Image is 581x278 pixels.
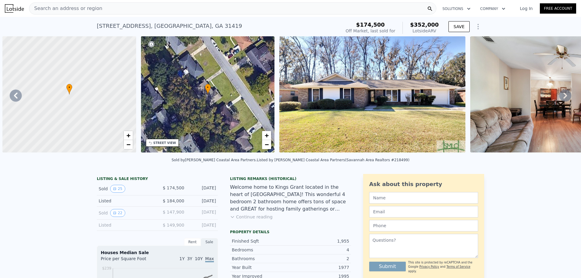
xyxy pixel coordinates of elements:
[99,222,153,228] div: Listed
[201,238,218,246] div: Sale
[163,185,184,190] span: $ 174,500
[446,265,470,268] a: Terms of Service
[230,230,351,234] div: Property details
[195,256,203,261] span: 10Y
[540,3,576,14] a: Free Account
[346,28,395,34] div: Off Market, last sold for
[110,209,125,217] button: View historical data
[230,176,351,181] div: Listing Remarks (Historical)
[126,132,130,139] span: +
[205,256,214,262] span: Max
[230,184,351,213] div: Welcome home to Kings Grant located in the heart of [GEOGRAPHIC_DATA]! This wonderful 4 bedroom 2...
[475,3,510,14] button: Company
[513,5,540,11] a: Log In
[189,209,216,217] div: [DATE]
[408,260,478,273] div: This site is protected by reCAPTCHA and the Google and apply.
[126,141,130,148] span: −
[369,180,478,188] div: Ask about this property
[187,256,192,261] span: 3Y
[262,140,271,149] a: Zoom out
[257,158,409,162] div: Listed by [PERSON_NAME] Coastal Area Partners (Savannah Area Realtors #218499)
[410,21,439,28] span: $352,000
[279,36,465,152] img: Sale: 10475137 Parcel: 18495087
[472,21,484,33] button: Show Options
[172,158,257,162] div: Sold by [PERSON_NAME] Coastal Area Partners .
[66,84,72,94] div: •
[184,238,201,246] div: Rent
[99,198,153,204] div: Listed
[410,28,439,34] div: Lotside ARV
[369,220,478,231] input: Phone
[189,198,216,204] div: [DATE]
[189,222,216,228] div: [DATE]
[99,185,153,193] div: Sold
[290,247,349,253] div: 4
[101,250,214,256] div: Houses Median Sale
[232,256,290,262] div: Bathrooms
[290,264,349,270] div: 1977
[356,21,385,28] span: $174,500
[205,84,211,94] div: •
[265,132,269,139] span: +
[369,192,478,204] input: Name
[5,4,24,13] img: Lotside
[97,176,218,182] div: LISTING & SALE HISTORY
[205,85,211,90] span: •
[66,85,72,90] span: •
[163,210,184,214] span: $ 147,900
[163,198,184,203] span: $ 184,000
[99,209,153,217] div: Sold
[124,140,133,149] a: Zoom out
[124,131,133,140] a: Zoom in
[369,206,478,217] input: Email
[448,21,470,32] button: SAVE
[163,223,184,227] span: $ 149,900
[110,185,125,193] button: View historical data
[230,214,273,220] button: Continue reading
[153,141,176,145] div: STREET VIEW
[189,185,216,193] div: [DATE]
[102,266,111,270] tspan: $239
[179,256,185,261] span: 1Y
[265,141,269,148] span: −
[101,256,157,265] div: Price per Square Foot
[232,238,290,244] div: Finished Sqft
[369,262,406,271] button: Submit
[29,5,102,12] span: Search an address or region
[97,22,242,30] div: [STREET_ADDRESS] , [GEOGRAPHIC_DATA] , GA 31419
[232,264,290,270] div: Year Built
[290,256,349,262] div: 2
[438,3,475,14] button: Solutions
[290,238,349,244] div: 1,955
[262,131,271,140] a: Zoom in
[419,265,439,268] a: Privacy Policy
[232,247,290,253] div: Bedrooms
